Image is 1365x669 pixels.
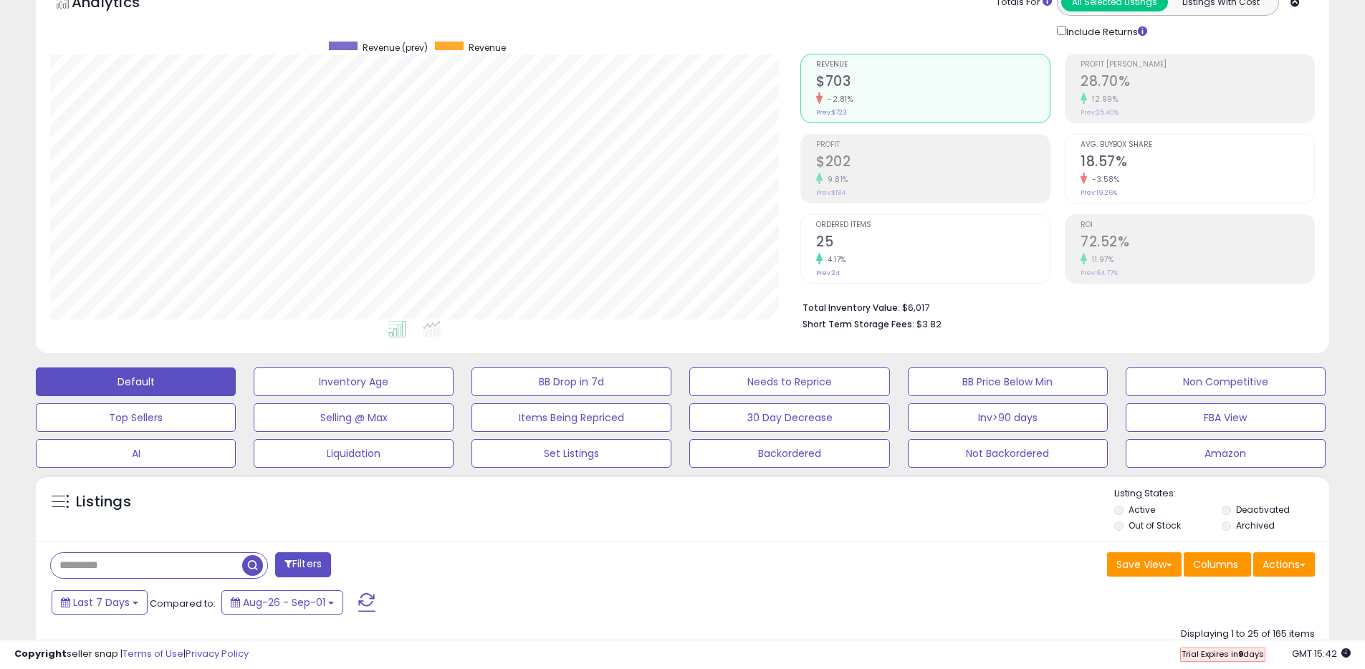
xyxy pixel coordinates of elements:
[1126,439,1326,468] button: Amazon
[471,403,671,432] button: Items Being Repriced
[816,234,1050,253] h2: 25
[243,595,325,610] span: Aug-26 - Sep-01
[36,439,236,468] button: AI
[1253,552,1315,577] button: Actions
[1126,367,1326,396] button: Non Competitive
[803,318,914,330] b: Short Term Storage Fees:
[36,367,236,396] button: Default
[1087,174,1119,185] small: -3.58%
[275,552,331,577] button: Filters
[1087,254,1113,265] small: 11.97%
[689,403,889,432] button: 30 Day Decrease
[150,597,216,610] span: Compared to:
[1129,504,1155,516] label: Active
[1182,648,1264,660] span: Trial Expires in days
[816,153,1050,173] h2: $202
[1087,94,1118,105] small: 12.99%
[1129,519,1181,531] label: Out of Stock
[908,367,1108,396] button: BB Price Below Min
[1081,153,1314,173] h2: 18.57%
[803,298,1304,315] li: $6,017
[689,439,889,468] button: Backordered
[254,439,454,468] button: Liquidation
[816,108,847,117] small: Prev: $723
[816,269,840,277] small: Prev: 24
[73,595,130,610] span: Last 7 Days
[1184,552,1251,577] button: Columns
[1292,647,1351,660] span: 2025-09-9 15:42 GMT
[1236,504,1290,516] label: Deactivated
[1081,61,1314,69] span: Profit [PERSON_NAME]
[221,590,343,615] button: Aug-26 - Sep-01
[363,42,428,54] span: Revenue (prev)
[816,221,1050,229] span: Ordered Items
[254,367,454,396] button: Inventory Age
[1081,234,1314,253] h2: 72.52%
[254,403,454,432] button: Selling @ Max
[14,647,67,660] strong: Copyright
[823,174,848,185] small: 9.81%
[471,367,671,396] button: BB Drop in 7d
[823,254,846,265] small: 4.17%
[1046,23,1164,39] div: Include Returns
[469,42,506,54] span: Revenue
[908,439,1108,468] button: Not Backordered
[916,317,942,331] span: $3.82
[689,367,889,396] button: Needs to Reprice
[471,439,671,468] button: Set Listings
[816,141,1050,149] span: Profit
[816,188,846,197] small: Prev: $184
[76,492,131,512] h5: Listings
[186,647,249,660] a: Privacy Policy
[908,403,1108,432] button: Inv>90 days
[1081,221,1314,229] span: ROI
[123,647,183,660] a: Terms of Use
[816,73,1050,92] h2: $703
[1081,73,1314,92] h2: 28.70%
[1081,188,1117,197] small: Prev: 19.26%
[52,590,148,615] button: Last 7 Days
[1081,269,1118,277] small: Prev: 64.77%
[803,302,900,314] b: Total Inventory Value:
[1236,519,1275,531] label: Archived
[1107,552,1182,577] button: Save View
[1114,487,1329,501] p: Listing States:
[1081,108,1119,117] small: Prev: 25.40%
[1193,557,1238,572] span: Columns
[1238,648,1243,660] b: 9
[1126,403,1326,432] button: FBA View
[816,61,1050,69] span: Revenue
[36,403,236,432] button: Top Sellers
[14,648,249,661] div: seller snap | |
[823,94,853,105] small: -2.81%
[1081,141,1314,149] span: Avg. Buybox Share
[1181,627,1315,641] div: Displaying 1 to 25 of 165 items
